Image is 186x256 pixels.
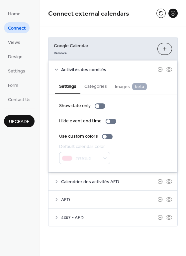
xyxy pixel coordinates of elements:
a: Design [4,51,27,62]
button: Categories [80,78,111,93]
a: Contact Us [4,94,35,105]
span: Design [8,54,23,61]
span: Views [8,39,20,46]
span: Form [8,82,18,89]
span: Activités des comités [61,66,157,73]
div: Default calendar color [59,143,109,150]
button: Images beta [111,78,151,94]
span: beta [132,83,147,90]
div: Hide event end time [59,118,102,125]
span: Google Calendar [54,43,152,50]
span: AED [61,196,157,203]
a: Settings [4,65,29,76]
a: Form [4,79,22,90]
a: Connect [4,22,30,33]
span: 4@7 - AED [61,214,157,221]
div: Use custom colors [59,133,98,140]
span: Connect external calendars [48,7,129,20]
button: Upgrade [4,115,35,127]
span: Connect [8,25,26,32]
span: Contact Us [8,96,31,103]
span: Images [115,83,147,90]
button: Settings [55,78,80,94]
span: Remove [54,51,67,56]
span: Settings [8,68,25,75]
a: Home [4,8,25,19]
div: Show date only [59,102,91,109]
span: Calendrier des activités AED [61,179,157,186]
span: Home [8,11,21,18]
a: Views [4,37,24,48]
span: Upgrade [9,118,30,125]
